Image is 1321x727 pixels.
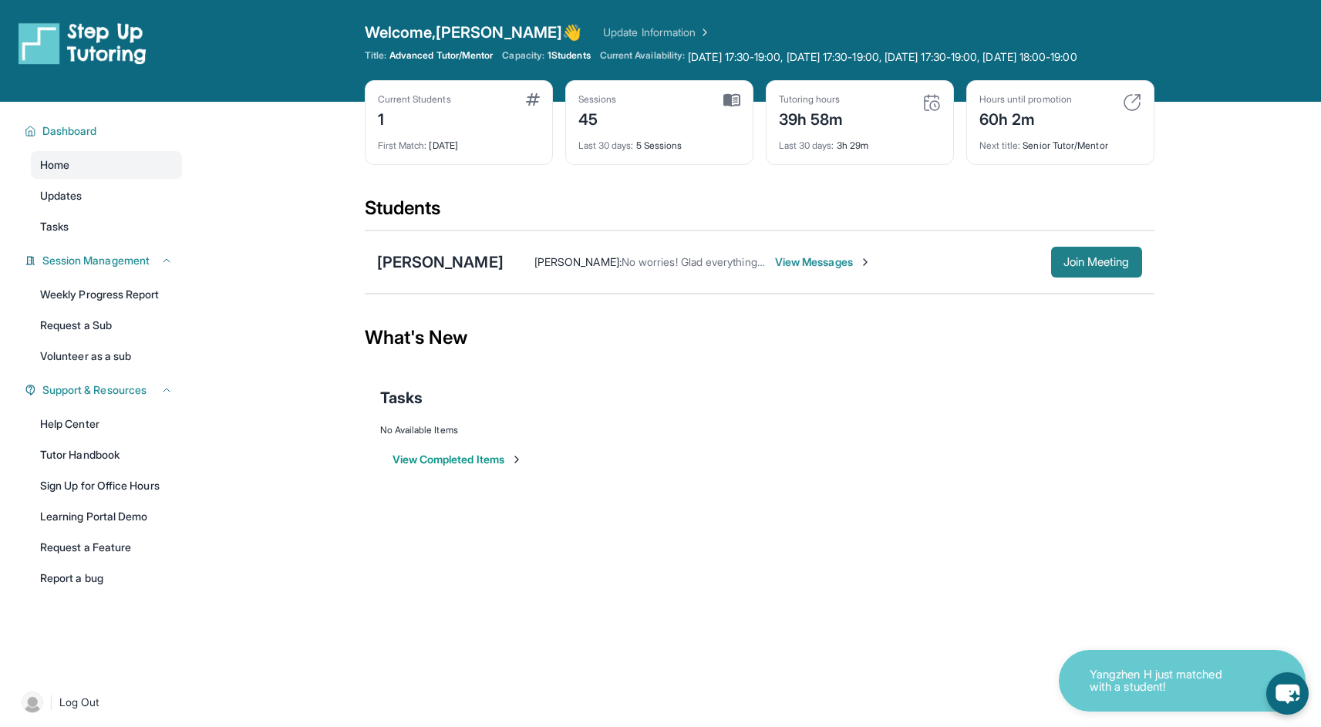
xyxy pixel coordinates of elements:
[40,157,69,173] span: Home
[979,106,1072,130] div: 60h 2m
[779,130,941,152] div: 3h 29m
[779,93,844,106] div: Tutoring hours
[31,472,182,500] a: Sign Up for Office Hours
[31,564,182,592] a: Report a bug
[59,695,99,710] span: Log Out
[378,130,540,152] div: [DATE]
[31,342,182,370] a: Volunteer as a sub
[42,253,150,268] span: Session Management
[40,188,83,204] span: Updates
[779,140,834,151] span: Last 30 days :
[1123,93,1141,112] img: card
[42,382,147,398] span: Support & Resources
[548,49,591,62] span: 1 Students
[526,93,540,106] img: card
[723,93,740,107] img: card
[22,692,43,713] img: user-img
[502,49,544,62] span: Capacity:
[36,123,173,139] button: Dashboard
[31,410,182,438] a: Help Center
[603,25,711,40] a: Update Information
[979,140,1021,151] span: Next title :
[393,452,523,467] button: View Completed Items
[688,49,1077,65] span: [DATE] 17:30-19:00, [DATE] 17:30-19:00, [DATE] 17:30-19:00, [DATE] 18:00-19:00
[979,93,1072,106] div: Hours until promotion
[378,93,451,106] div: Current Students
[622,255,876,268] span: No worries! Glad everything is okay. See you [DATE]
[40,219,69,234] span: Tasks
[378,106,451,130] div: 1
[979,130,1141,152] div: Senior Tutor/Mentor
[15,685,182,719] a: |Log Out
[31,213,182,241] a: Tasks
[31,151,182,179] a: Home
[380,424,1139,436] div: No Available Items
[365,22,582,43] span: Welcome, [PERSON_NAME] 👋
[1051,247,1142,278] button: Join Meeting
[49,693,53,712] span: |
[389,49,493,62] span: Advanced Tutor/Mentor
[19,22,147,65] img: logo
[380,387,423,409] span: Tasks
[31,281,182,308] a: Weekly Progress Report
[31,182,182,210] a: Updates
[922,93,941,112] img: card
[534,255,622,268] span: [PERSON_NAME] :
[36,253,173,268] button: Session Management
[859,256,871,268] img: Chevron-Right
[696,25,711,40] img: Chevron Right
[600,49,685,65] span: Current Availability:
[31,441,182,469] a: Tutor Handbook
[365,196,1154,230] div: Students
[578,140,634,151] span: Last 30 days :
[578,93,617,106] div: Sessions
[31,311,182,339] a: Request a Sub
[1266,672,1309,715] button: chat-button
[365,304,1154,372] div: What's New
[1063,257,1130,267] span: Join Meeting
[578,106,617,130] div: 45
[365,49,386,62] span: Title:
[775,254,871,270] span: View Messages
[1090,668,1244,694] p: Yangzhen H just matched with a student!
[578,130,740,152] div: 5 Sessions
[779,106,844,130] div: 39h 58m
[42,123,97,139] span: Dashboard
[31,533,182,561] a: Request a Feature
[36,382,173,398] button: Support & Resources
[378,140,427,151] span: First Match :
[31,503,182,530] a: Learning Portal Demo
[377,251,504,273] div: [PERSON_NAME]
